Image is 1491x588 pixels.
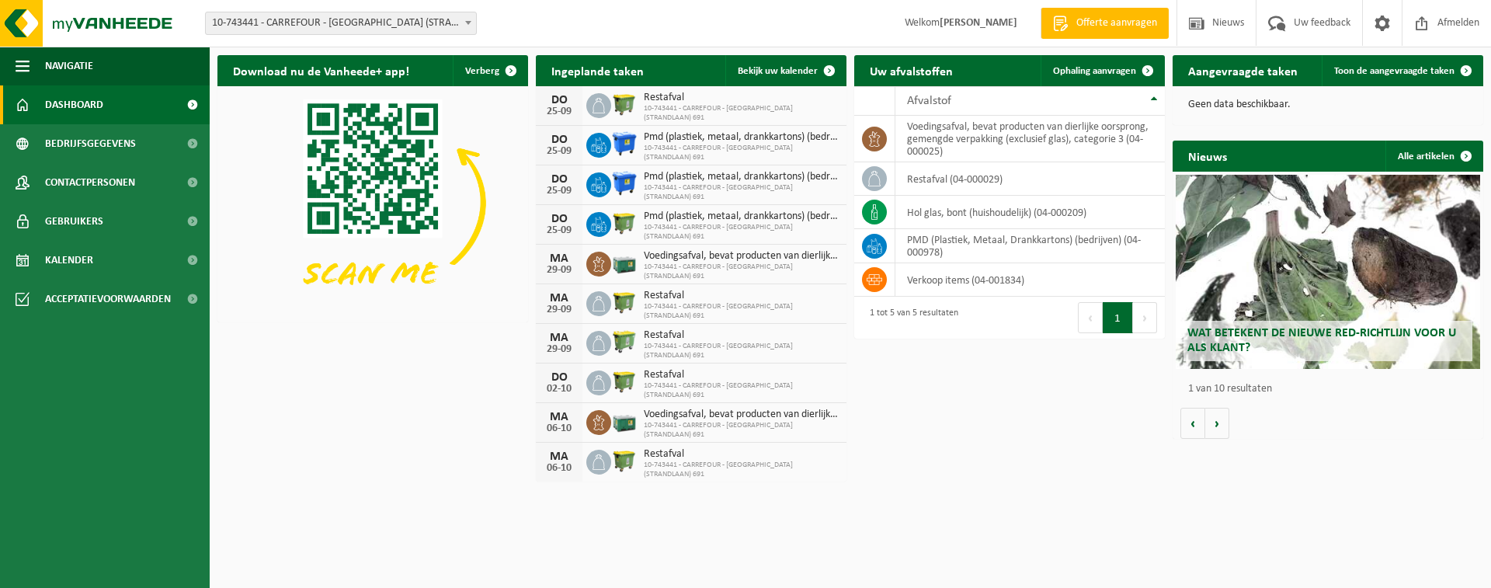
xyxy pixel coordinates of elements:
[217,86,528,319] img: Download de VHEPlus App
[644,290,839,302] span: Restafval
[45,163,135,202] span: Contactpersonen
[205,12,477,35] span: 10-743441 - CARREFOUR - KOKSIJDE (STRANDLAAN) 691 - KOKSIJDE
[544,423,575,434] div: 06-10
[1041,8,1169,39] a: Offerte aanvragen
[45,280,171,318] span: Acceptatievoorwaarden
[1322,55,1482,86] a: Toon de aangevraagde taken
[1187,327,1456,354] span: Wat betekent de nieuwe RED-richtlijn voor u als klant?
[453,55,527,86] button: Verberg
[1133,302,1157,333] button: Next
[895,229,1165,263] td: PMD (Plastiek, Metaal, Drankkartons) (bedrijven) (04-000978)
[644,369,839,381] span: Restafval
[206,12,476,34] span: 10-743441 - CARREFOUR - KOKSIJDE (STRANDLAAN) 691 - KOKSIJDE
[1103,302,1133,333] button: 1
[895,162,1165,196] td: restafval (04-000029)
[611,289,638,315] img: WB-1100-HPE-GN-51
[544,106,575,117] div: 25-09
[1334,66,1455,76] span: Toon de aangevraagde taken
[644,104,839,123] span: 10-743441 - CARREFOUR - [GEOGRAPHIC_DATA] (STRANDLAAN) 691
[644,381,839,400] span: 10-743441 - CARREFOUR - [GEOGRAPHIC_DATA] (STRANDLAAN) 691
[611,130,638,157] img: WB-1100-HPE-BE-01
[544,411,575,423] div: MA
[465,66,499,76] span: Verberg
[611,368,638,395] img: WB-1100-HPE-GN-51
[644,210,839,223] span: Pmd (plastiek, metaal, drankkartons) (bedrijven)
[1173,141,1242,171] h2: Nieuws
[611,249,638,276] img: PB-LB-0680-HPE-GN-01
[644,329,839,342] span: Restafval
[544,265,575,276] div: 29-09
[854,55,968,85] h2: Uw afvalstoffen
[611,91,638,117] img: WB-1100-HPE-GN-51
[544,213,575,225] div: DO
[738,66,818,76] span: Bekijk uw kalender
[1385,141,1482,172] a: Alle artikelen
[544,134,575,146] div: DO
[1078,302,1103,333] button: Previous
[611,329,638,355] img: WB-0660-HPE-GN-51
[862,301,958,335] div: 1 tot 5 van 5 resultaten
[644,92,839,104] span: Restafval
[217,55,425,85] h2: Download nu de Vanheede+ app!
[644,223,839,242] span: 10-743441 - CARREFOUR - [GEOGRAPHIC_DATA] (STRANDLAAN) 691
[644,409,839,421] span: Voedingsafval, bevat producten van dierlijke oorsprong, gemengde verpakking (exc...
[544,332,575,344] div: MA
[644,131,839,144] span: Pmd (plastiek, metaal, drankkartons) (bedrijven)
[907,95,951,107] span: Afvalstof
[544,292,575,304] div: MA
[544,344,575,355] div: 29-09
[45,85,103,124] span: Dashboard
[1205,408,1229,439] button: Volgende
[1173,55,1313,85] h2: Aangevraagde taken
[895,263,1165,297] td: verkoop items (04-001834)
[544,371,575,384] div: DO
[544,304,575,315] div: 29-09
[725,55,845,86] a: Bekijk uw kalender
[1053,66,1136,76] span: Ophaling aanvragen
[544,451,575,463] div: MA
[611,170,638,197] img: WB-1100-HPE-BE-04
[544,186,575,197] div: 25-09
[45,47,93,85] span: Navigatie
[644,171,839,183] span: Pmd (plastiek, metaal, drankkartons) (bedrijven)
[644,342,839,360] span: 10-743441 - CARREFOUR - [GEOGRAPHIC_DATA] (STRANDLAAN) 691
[1041,55,1163,86] a: Ophaling aanvragen
[895,116,1165,162] td: voedingsafval, bevat producten van dierlijke oorsprong, gemengde verpakking (exclusief glas), cat...
[644,183,839,202] span: 10-743441 - CARREFOUR - [GEOGRAPHIC_DATA] (STRANDLAAN) 691
[544,252,575,265] div: MA
[895,196,1165,229] td: hol glas, bont (huishoudelijk) (04-000209)
[611,408,638,434] img: PB-LB-0680-HPE-GN-01
[45,124,136,163] span: Bedrijfsgegevens
[644,421,839,440] span: 10-743441 - CARREFOUR - [GEOGRAPHIC_DATA] (STRANDLAAN) 691
[644,461,839,479] span: 10-743441 - CARREFOUR - [GEOGRAPHIC_DATA] (STRANDLAAN) 691
[940,17,1017,29] strong: [PERSON_NAME]
[1188,384,1475,395] p: 1 van 10 resultaten
[45,202,103,241] span: Gebruikers
[644,448,839,461] span: Restafval
[644,250,839,263] span: Voedingsafval, bevat producten van dierlijke oorsprong, gemengde verpakking (exc...
[544,225,575,236] div: 25-09
[536,55,659,85] h2: Ingeplande taken
[611,447,638,474] img: WB-1100-HPE-GN-51
[45,241,93,280] span: Kalender
[544,94,575,106] div: DO
[1072,16,1161,31] span: Offerte aanvragen
[1188,99,1468,110] p: Geen data beschikbaar.
[544,463,575,474] div: 06-10
[644,263,839,281] span: 10-743441 - CARREFOUR - [GEOGRAPHIC_DATA] (STRANDLAAN) 691
[644,302,839,321] span: 10-743441 - CARREFOUR - [GEOGRAPHIC_DATA] (STRANDLAAN) 691
[644,144,839,162] span: 10-743441 - CARREFOUR - [GEOGRAPHIC_DATA] (STRANDLAAN) 691
[1180,408,1205,439] button: Vorige
[544,146,575,157] div: 25-09
[544,384,575,395] div: 02-10
[1176,175,1480,369] a: Wat betekent de nieuwe RED-richtlijn voor u als klant?
[544,173,575,186] div: DO
[611,210,638,236] img: WB-1100-HPE-GN-51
